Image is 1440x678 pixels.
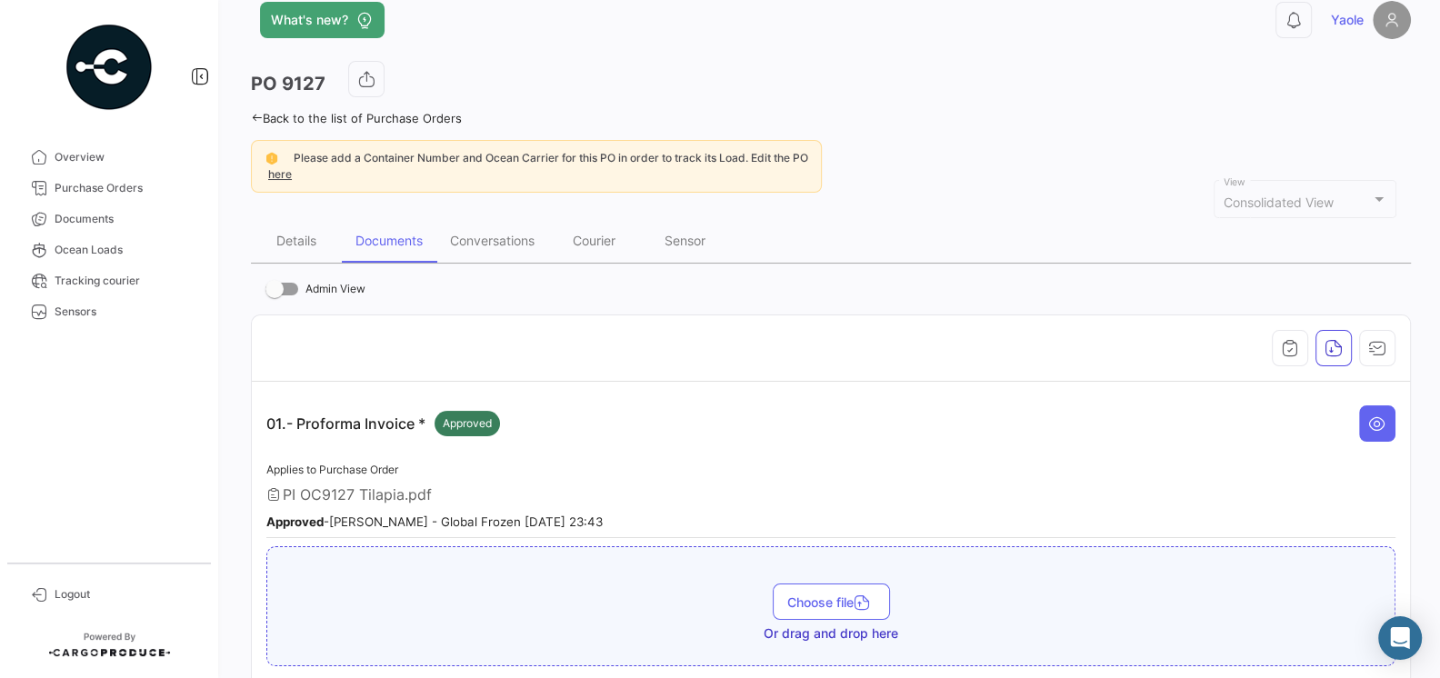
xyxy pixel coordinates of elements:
[787,594,875,610] span: Choose file
[305,278,365,300] span: Admin View
[266,514,324,529] b: Approved
[266,411,500,436] p: 01.- Proforma Invoice *
[266,463,398,476] span: Applies to Purchase Order
[15,296,204,327] a: Sensors
[443,415,492,432] span: Approved
[271,11,348,29] span: What's new?
[773,583,890,620] button: Choose file
[64,22,155,113] img: powered-by.png
[276,233,316,248] div: Details
[15,265,204,296] a: Tracking courier
[55,180,196,196] span: Purchase Orders
[15,234,204,265] a: Ocean Loads
[1378,616,1422,660] div: Abrir Intercom Messenger
[764,624,898,643] span: Or drag and drop here
[55,242,196,258] span: Ocean Loads
[55,273,196,289] span: Tracking courier
[573,233,615,248] div: Courier
[1331,11,1364,29] span: Yaole
[1373,1,1411,39] img: placeholder-user.png
[1224,194,1334,210] span: Consolidated View
[266,514,603,529] small: - [PERSON_NAME] - Global Frozen [DATE] 23:43
[283,485,432,504] span: PI OC9127 Tilapia.pdf
[15,204,204,234] a: Documents
[265,167,295,181] a: here
[251,71,325,96] h3: PO 9127
[260,2,385,38] button: What's new?
[55,149,196,165] span: Overview
[294,151,808,165] span: Please add a Container Number and Ocean Carrier for this PO in order to track its Load. Edit the PO
[355,233,423,248] div: Documents
[15,173,204,204] a: Purchase Orders
[450,233,535,248] div: Conversations
[15,142,204,173] a: Overview
[55,304,196,320] span: Sensors
[665,233,705,248] div: Sensor
[55,586,196,603] span: Logout
[251,111,462,125] a: Back to the list of Purchase Orders
[55,211,196,227] span: Documents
